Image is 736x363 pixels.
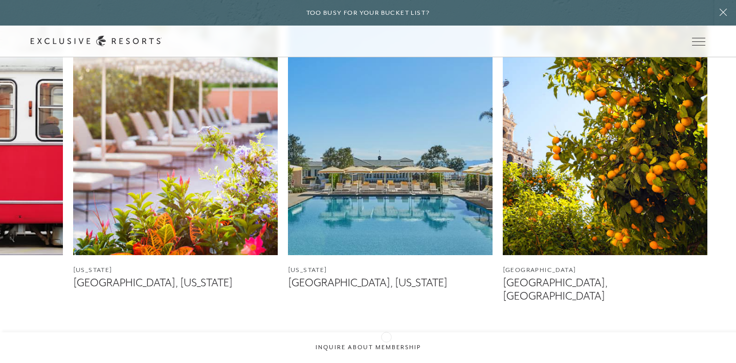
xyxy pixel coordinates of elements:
[306,8,430,18] h6: Too busy for your bucket list?
[503,265,707,275] figcaption: [GEOGRAPHIC_DATA]
[73,265,278,275] figcaption: [US_STATE]
[73,277,278,289] figcaption: [GEOGRAPHIC_DATA], [US_STATE]
[288,265,493,275] figcaption: [US_STATE]
[503,277,707,302] figcaption: [GEOGRAPHIC_DATA], [GEOGRAPHIC_DATA]
[692,38,705,45] button: Open navigation
[288,277,493,289] figcaption: [GEOGRAPHIC_DATA], [US_STATE]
